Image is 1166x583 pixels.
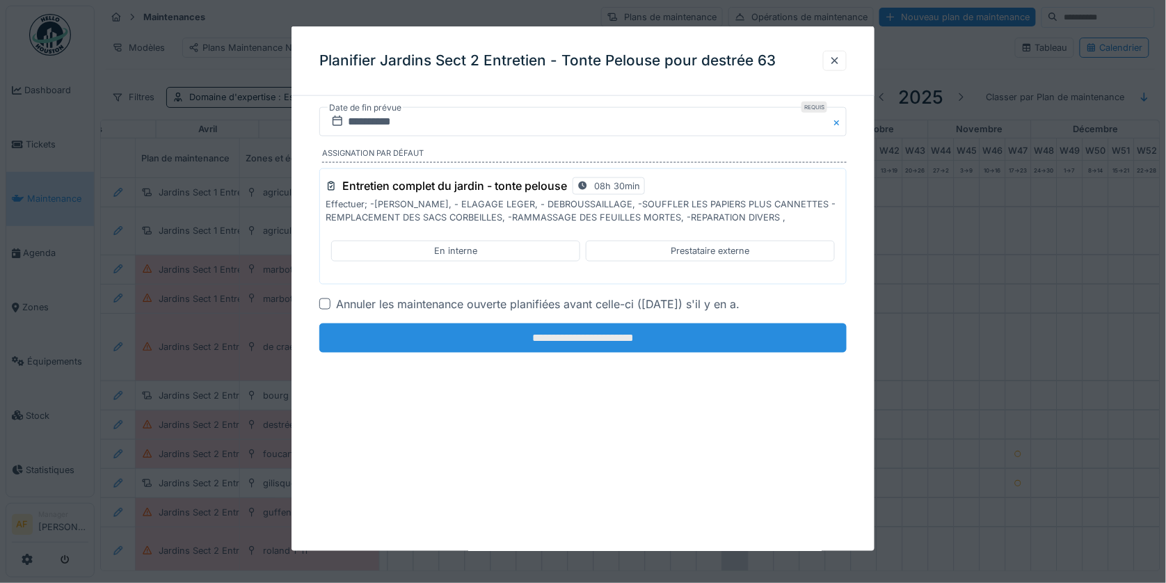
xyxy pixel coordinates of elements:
[336,295,740,312] div: Annuler les maintenance ouverte planifiées avant celle-ci ([DATE]) s'il y en a.
[326,198,840,224] p: Effectuer; -[PERSON_NAME], - ELAGAGE LEGER, - DEBROUSSAILLAGE, -SOUFFLER LES PAPIERS PLUS CANNETT...
[801,102,827,113] div: Requis
[594,179,640,193] div: 08h 30min
[342,179,567,193] h3: Entretien complet du jardin - tonte pelouse
[671,244,750,257] div: Prestataire externe
[322,147,847,163] label: Assignation par défaut
[434,244,477,257] div: En interne
[319,52,776,70] h3: Planifier Jardins Sect 2 Entretien - Tonte Pelouse pour destrée 63
[831,107,847,136] button: Close
[328,100,403,115] label: Date de fin prévue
